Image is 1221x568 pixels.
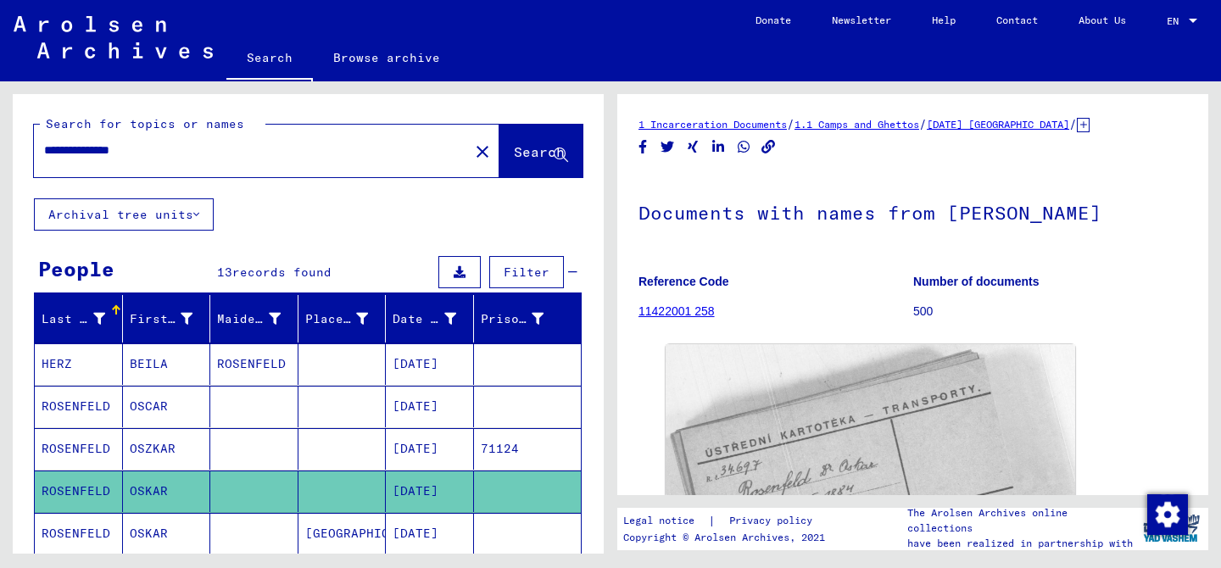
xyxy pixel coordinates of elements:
p: Copyright © Arolsen Archives, 2021 [623,530,833,545]
a: Search [226,37,313,81]
button: Clear [466,134,499,168]
mat-header-cell: Place of Birth [298,295,387,342]
mat-icon: close [472,142,493,162]
div: Date of Birth [393,310,456,328]
mat-cell: BEILA [123,343,211,385]
mat-cell: [DATE] [386,428,474,470]
h1: Documents with names from [PERSON_NAME] [638,174,1187,248]
div: Last Name [42,310,105,328]
mat-cell: 71124 [474,428,582,470]
div: Prisoner # [481,310,544,328]
mat-cell: [DATE] [386,386,474,427]
mat-cell: OSZKAR [123,428,211,470]
mat-cell: ROSENFELD [35,386,123,427]
button: Share on Twitter [659,136,677,158]
span: records found [232,265,332,280]
span: Filter [504,265,549,280]
a: 11422001 258 [638,304,715,318]
mat-cell: ROSENFELD [35,471,123,512]
div: Maiden Name [217,305,302,332]
p: 500 [913,303,1187,320]
mat-cell: [DATE] [386,471,474,512]
div: Last Name [42,305,126,332]
div: Place of Birth [305,305,390,332]
div: Maiden Name [217,310,281,328]
span: / [787,116,794,131]
button: Archival tree units [34,198,214,231]
span: 13 [217,265,232,280]
a: 1.1 Camps and Ghettos [794,118,919,131]
button: Share on Xing [684,136,702,158]
img: Arolsen_neg.svg [14,16,213,58]
a: 1 Incarceration Documents [638,118,787,131]
div: People [38,253,114,284]
button: Copy link [760,136,778,158]
span: / [919,116,927,131]
mat-cell: [DATE] [386,343,474,385]
mat-cell: ROSENFELD [35,513,123,554]
img: Change consent [1147,494,1188,535]
mat-cell: HERZ [35,343,123,385]
button: Share on LinkedIn [710,136,728,158]
mat-cell: ROSENFELD [35,428,123,470]
span: EN [1167,15,1185,27]
button: Share on WhatsApp [735,136,753,158]
mat-header-cell: Prisoner # [474,295,582,342]
p: have been realized in partnership with [907,536,1135,551]
mat-cell: OSKAR [123,471,211,512]
div: Place of Birth [305,310,369,328]
div: First Name [130,310,193,328]
mat-cell: ROSENFELD [210,343,298,385]
mat-header-cell: Last Name [35,295,123,342]
mat-header-cell: First Name [123,295,211,342]
b: Reference Code [638,275,729,288]
mat-cell: OSCAR [123,386,211,427]
a: Legal notice [623,512,708,530]
p: The Arolsen Archives online collections [907,505,1135,536]
mat-label: Search for topics or names [46,116,244,131]
mat-header-cell: Maiden Name [210,295,298,342]
mat-header-cell: Date of Birth [386,295,474,342]
mat-cell: [GEOGRAPHIC_DATA] [298,513,387,554]
a: [DATE] [GEOGRAPHIC_DATA] [927,118,1069,131]
button: Search [499,125,583,177]
div: Prisoner # [481,305,566,332]
mat-cell: [DATE] [386,513,474,554]
div: First Name [130,305,215,332]
img: yv_logo.png [1140,507,1203,549]
button: Share on Facebook [634,136,652,158]
a: Browse archive [313,37,460,78]
a: Privacy policy [716,512,833,530]
mat-cell: OSKAR [123,513,211,554]
button: Filter [489,256,564,288]
b: Number of documents [913,275,1040,288]
div: Date of Birth [393,305,477,332]
div: | [623,512,833,530]
span: Search [514,143,565,160]
span: / [1069,116,1077,131]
